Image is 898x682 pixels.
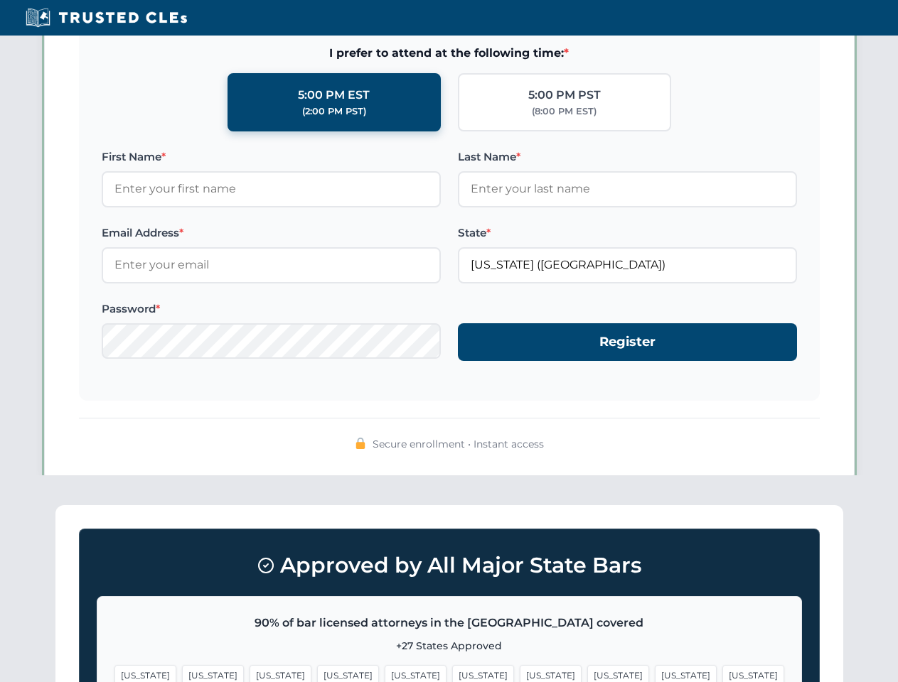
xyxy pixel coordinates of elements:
[21,7,191,28] img: Trusted CLEs
[373,436,544,452] span: Secure enrollment • Instant access
[298,86,370,104] div: 5:00 PM EST
[102,247,441,283] input: Enter your email
[458,148,797,166] label: Last Name
[458,247,797,283] input: Florida (FL)
[458,224,797,242] label: State
[102,224,441,242] label: Email Address
[97,546,802,585] h3: Approved by All Major State Bars
[302,104,366,119] div: (2:00 PM PST)
[102,171,441,207] input: Enter your first name
[532,104,597,119] div: (8:00 PM EST)
[528,86,601,104] div: 5:00 PM PST
[114,614,784,632] p: 90% of bar licensed attorneys in the [GEOGRAPHIC_DATA] covered
[114,638,784,654] p: +27 States Approved
[102,148,441,166] label: First Name
[355,438,366,449] img: 🔒
[458,171,797,207] input: Enter your last name
[458,323,797,361] button: Register
[102,301,441,318] label: Password
[102,44,797,63] span: I prefer to attend at the following time:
